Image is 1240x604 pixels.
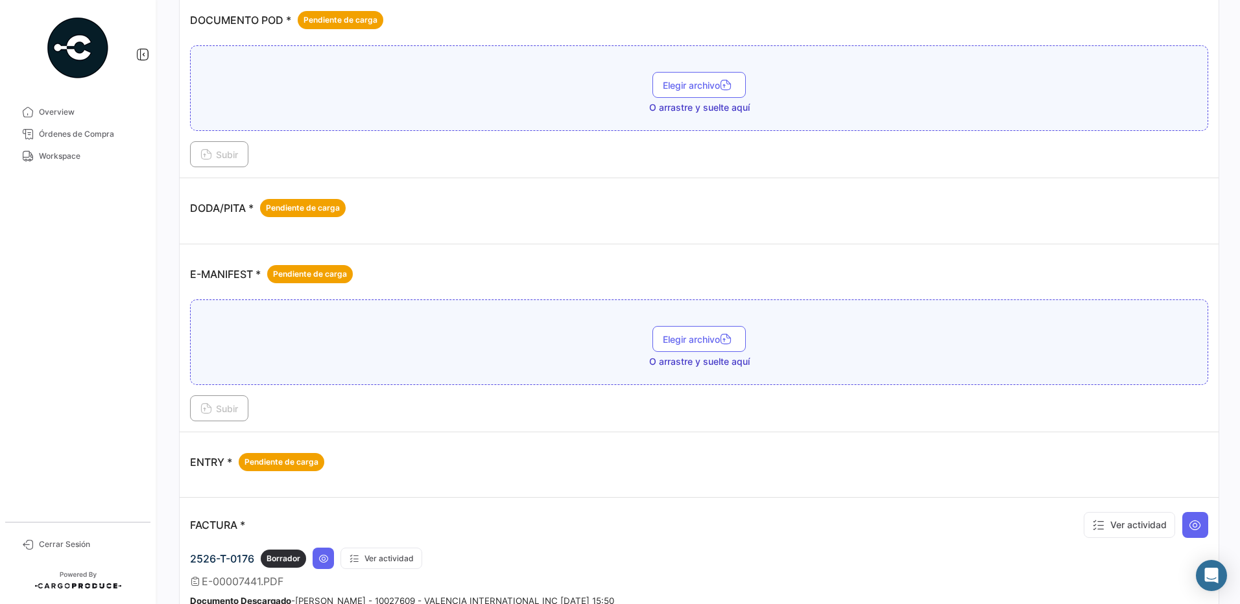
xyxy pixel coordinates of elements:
[1196,560,1227,591] div: Abrir Intercom Messenger
[652,326,746,352] button: Elegir archivo
[649,355,750,368] span: O arrastre y suelte aquí
[39,128,140,140] span: Órdenes de Compra
[200,403,238,414] span: Subir
[10,101,145,123] a: Overview
[39,150,140,162] span: Workspace
[340,548,422,569] button: Ver actividad
[190,395,248,421] button: Subir
[190,141,248,167] button: Subir
[202,575,283,588] span: E-00007441.PDF
[10,145,145,167] a: Workspace
[663,334,735,345] span: Elegir archivo
[39,539,140,550] span: Cerrar Sesión
[39,106,140,118] span: Overview
[266,202,340,214] span: Pendiente de carga
[267,553,300,564] span: Borrador
[190,552,254,565] span: 2526-T-0176
[190,265,353,283] p: E-MANIFEST *
[10,123,145,145] a: Órdenes de Compra
[190,453,324,471] p: ENTRY *
[304,14,377,26] span: Pendiente de carga
[190,199,346,217] p: DODA/PITA *
[273,268,347,280] span: Pendiente de carga
[200,149,238,160] span: Subir
[649,101,750,114] span: O arrastre y suelte aquí
[45,16,110,80] img: powered-by.png
[663,80,735,91] span: Elegir archivo
[190,518,245,531] p: FACTURA *
[1084,512,1175,538] button: Ver actividad
[190,11,383,29] p: DOCUMENTO POD *
[652,72,746,98] button: Elegir archivo
[244,456,318,468] span: Pendiente de carga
